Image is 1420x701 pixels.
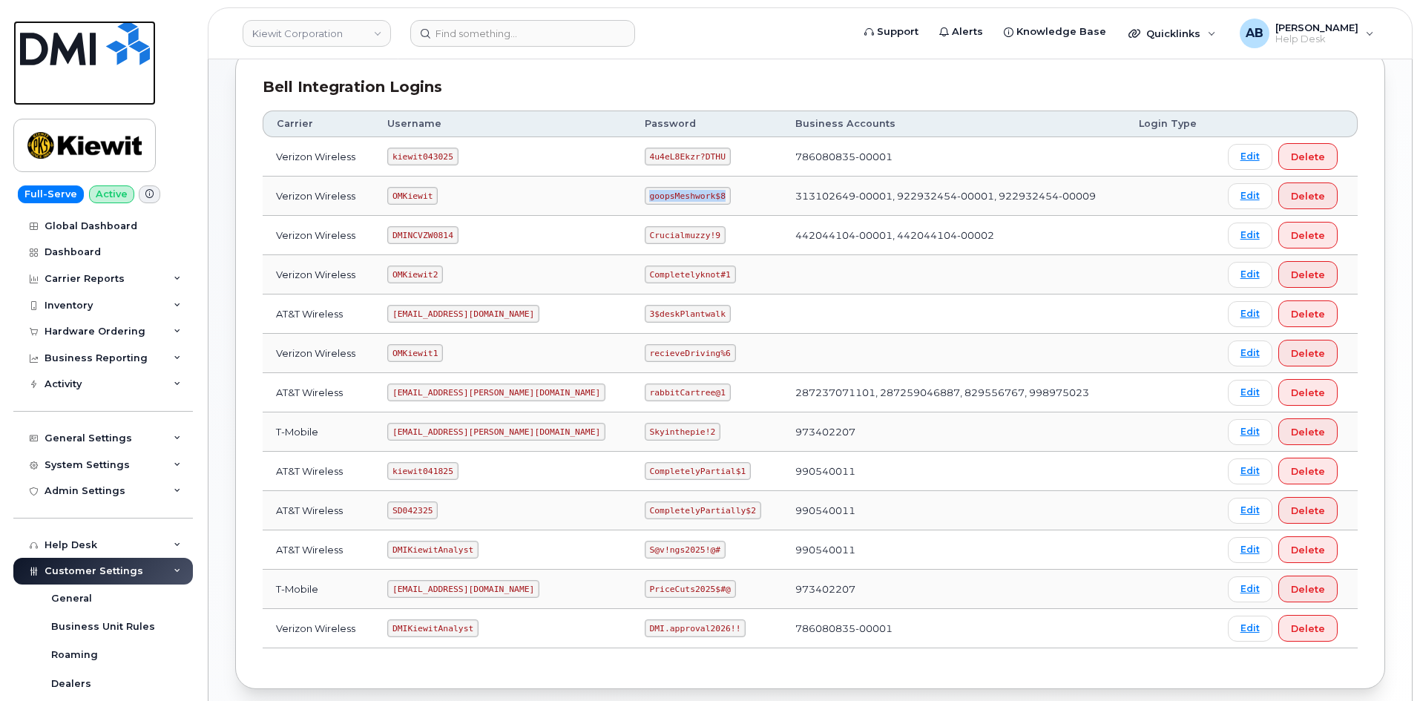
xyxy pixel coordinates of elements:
[1016,24,1106,39] span: Knowledge Base
[1278,418,1338,445] button: Delete
[782,373,1125,412] td: 287237071101, 287259046887, 829556767, 998975023
[1278,576,1338,602] button: Delete
[263,294,374,334] td: AT&T Wireless
[782,491,1125,530] td: 990540011
[263,530,374,570] td: AT&T Wireless
[1291,425,1325,439] span: Delete
[1228,262,1272,288] a: Edit
[263,609,374,648] td: Verizon Wireless
[387,266,443,283] code: OMKiewit2
[993,17,1117,47] a: Knowledge Base
[263,216,374,255] td: Verizon Wireless
[877,24,918,39] span: Support
[631,111,782,137] th: Password
[387,305,539,323] code: [EMAIL_ADDRESS][DOMAIN_NAME]
[1278,615,1338,642] button: Delete
[1355,636,1409,690] iframe: Messenger Launcher
[782,452,1125,491] td: 990540011
[387,148,458,165] code: kiewit043025
[782,216,1125,255] td: 442044104-00001, 442044104-00002
[645,384,731,401] code: rabbitCartree@1
[387,619,479,637] code: DMIKiewitAnalyst
[645,305,731,323] code: 3$deskPlantwalk
[387,226,458,244] code: DMINCVZW0814
[1278,300,1338,327] button: Delete
[1291,228,1325,243] span: Delete
[263,255,374,294] td: Verizon Wireless
[645,423,720,441] code: Skyinthepie!2
[263,373,374,412] td: AT&T Wireless
[645,501,761,519] code: CompletelyPartially$2
[1146,27,1200,39] span: Quicklinks
[1125,111,1214,137] th: Login Type
[645,266,736,283] code: Completelyknot#1
[387,462,458,480] code: kiewit041825
[1278,497,1338,524] button: Delete
[782,111,1125,137] th: Business Accounts
[1228,419,1272,445] a: Edit
[1118,19,1226,48] div: Quicklinks
[782,412,1125,452] td: 973402207
[1228,183,1272,209] a: Edit
[952,24,983,39] span: Alerts
[387,384,605,401] code: [EMAIL_ADDRESS][PERSON_NAME][DOMAIN_NAME]
[1246,24,1263,42] span: AB
[387,541,479,559] code: DMIKiewitAnalyst
[782,570,1125,609] td: 973402207
[1228,223,1272,249] a: Edit
[645,541,726,559] code: S@v!ngs2025!@#
[782,137,1125,177] td: 786080835-00001
[1278,379,1338,406] button: Delete
[1228,576,1272,602] a: Edit
[645,344,736,362] code: recieveDriving%6
[1228,144,1272,170] a: Edit
[263,111,374,137] th: Carrier
[1229,19,1384,48] div: Adam Bake
[645,619,746,637] code: DMI.approval2026!!
[387,187,438,205] code: OMKiewit
[263,137,374,177] td: Verizon Wireless
[1291,543,1325,557] span: Delete
[1291,464,1325,478] span: Delete
[1291,346,1325,361] span: Delete
[645,580,736,598] code: PriceCuts2025$#@
[263,177,374,216] td: Verizon Wireless
[645,462,751,480] code: CompletelyPartial$1
[1278,143,1338,170] button: Delete
[410,20,635,47] input: Find something...
[782,609,1125,648] td: 786080835-00001
[854,17,929,47] a: Support
[645,148,731,165] code: 4u4eL8Ekzr?DTHU
[1291,622,1325,636] span: Delete
[263,76,1358,98] div: Bell Integration Logins
[1228,498,1272,524] a: Edit
[1228,616,1272,642] a: Edit
[1275,22,1358,33] span: [PERSON_NAME]
[1228,537,1272,563] a: Edit
[1228,340,1272,366] a: Edit
[374,111,631,137] th: Username
[387,501,438,519] code: SD042325
[782,177,1125,216] td: 313102649-00001, 922932454-00001, 922932454-00009
[929,17,993,47] a: Alerts
[263,570,374,609] td: T-Mobile
[1291,189,1325,203] span: Delete
[782,530,1125,570] td: 990540011
[1278,458,1338,484] button: Delete
[387,344,443,362] code: OMKiewit1
[1291,307,1325,321] span: Delete
[1278,340,1338,366] button: Delete
[1291,150,1325,164] span: Delete
[1291,504,1325,518] span: Delete
[645,187,731,205] code: goopsMeshwork$8
[1278,261,1338,288] button: Delete
[387,423,605,441] code: [EMAIL_ADDRESS][PERSON_NAME][DOMAIN_NAME]
[263,491,374,530] td: AT&T Wireless
[263,452,374,491] td: AT&T Wireless
[1228,380,1272,406] a: Edit
[387,580,539,598] code: [EMAIL_ADDRESS][DOMAIN_NAME]
[263,412,374,452] td: T-Mobile
[1228,458,1272,484] a: Edit
[1291,582,1325,596] span: Delete
[1278,182,1338,209] button: Delete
